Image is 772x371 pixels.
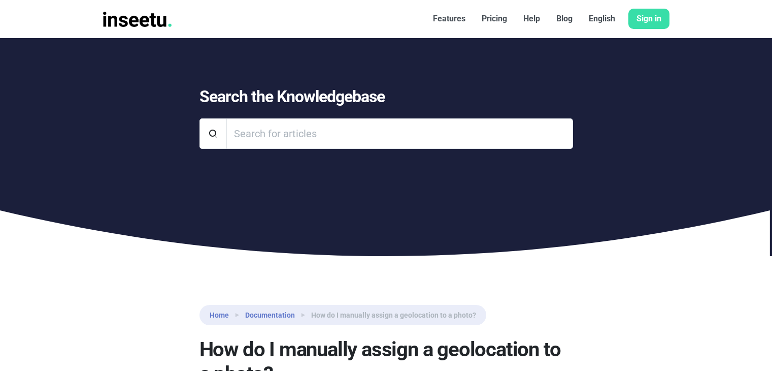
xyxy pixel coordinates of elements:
input: Search [226,118,573,149]
a: Sign in [628,9,669,29]
a: Pricing [474,9,515,29]
font: Sign in [636,14,661,23]
nav: breadcrumb [199,305,486,325]
a: Help [515,9,548,29]
font: Blog [556,14,573,23]
a: Features [425,9,474,29]
li: How do I manually assign a geolocation to a photo? [295,309,476,321]
a: English [581,9,623,29]
font: Pricing [482,14,507,23]
a: Blog [548,9,581,29]
a: Home [210,310,229,321]
h1: Search the Knowledgebase [199,87,573,106]
a: Documentation [245,310,295,321]
font: Features [433,14,465,23]
font: Help [523,14,540,23]
img: INSEETU [103,12,172,27]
